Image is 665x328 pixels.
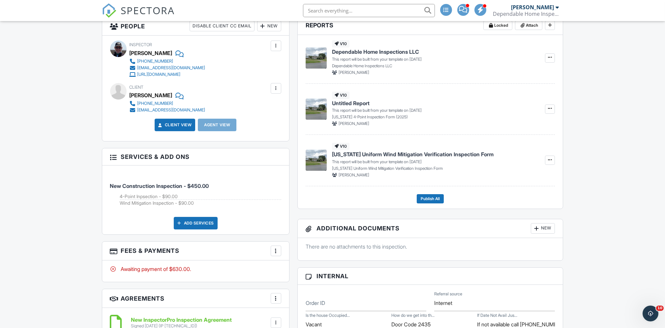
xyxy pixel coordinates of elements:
[306,243,555,250] p: There are no attachments to this inspection.
[298,219,563,238] h3: Additional Documents
[137,65,205,71] div: [EMAIL_ADDRESS][DOMAIN_NAME]
[110,265,281,273] div: Awaiting payment of $630.00.
[102,242,289,260] h3: Fees & Payments
[121,3,175,17] span: SPECTORA
[102,3,116,18] img: The Best Home Inspection Software - Spectora
[110,170,281,212] li: Service: New Construction Inspection
[157,122,192,128] a: Client View
[130,90,172,100] div: [PERSON_NAME]
[493,11,559,17] div: Dependable Home Inspections LLC
[131,317,232,323] h6: New InspectorPro Inspection Agreement
[120,200,281,206] li: Add on: Wind Mitigation Inspection
[102,148,289,165] h3: Services & Add ons
[190,21,255,31] div: Disable Client CC Email
[137,107,205,113] div: [EMAIL_ADDRESS][DOMAIN_NAME]
[130,85,144,90] span: Client
[137,72,181,77] div: [URL][DOMAIN_NAME]
[102,9,175,23] a: SPECTORA
[130,107,205,113] a: [EMAIL_ADDRESS][DOMAIN_NAME]
[174,217,218,229] div: Add Services
[298,268,563,285] h3: Internal
[130,65,205,71] a: [EMAIL_ADDRESS][DOMAIN_NAME]
[434,291,462,297] label: Referral source
[130,48,172,58] div: [PERSON_NAME]
[303,4,435,17] input: Search everything...
[130,42,152,47] span: Inspector
[130,71,205,78] a: [URL][DOMAIN_NAME]
[130,58,205,65] a: [PHONE_NUMBER]
[102,17,289,36] h3: People
[531,223,555,234] div: New
[511,4,554,11] div: [PERSON_NAME]
[102,289,289,308] h3: Agreements
[110,183,209,189] span: New Construction Inspection - $450.00
[643,306,658,321] iframe: Intercom live chat
[306,313,350,318] label: Is the house Occupied or Vacant?
[391,313,435,318] label: How do we get into the property?
[137,101,173,106] div: [PHONE_NUMBER]
[130,100,205,107] a: [PHONE_NUMBER]
[477,313,517,318] label: If Date Not Avail Just Call 850-359-6886!
[137,59,173,64] div: [PHONE_NUMBER]
[306,299,325,307] label: Order ID
[120,193,281,200] li: Add on: 4-Point Inpsection
[257,21,281,31] div: New
[656,306,664,311] span: 10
